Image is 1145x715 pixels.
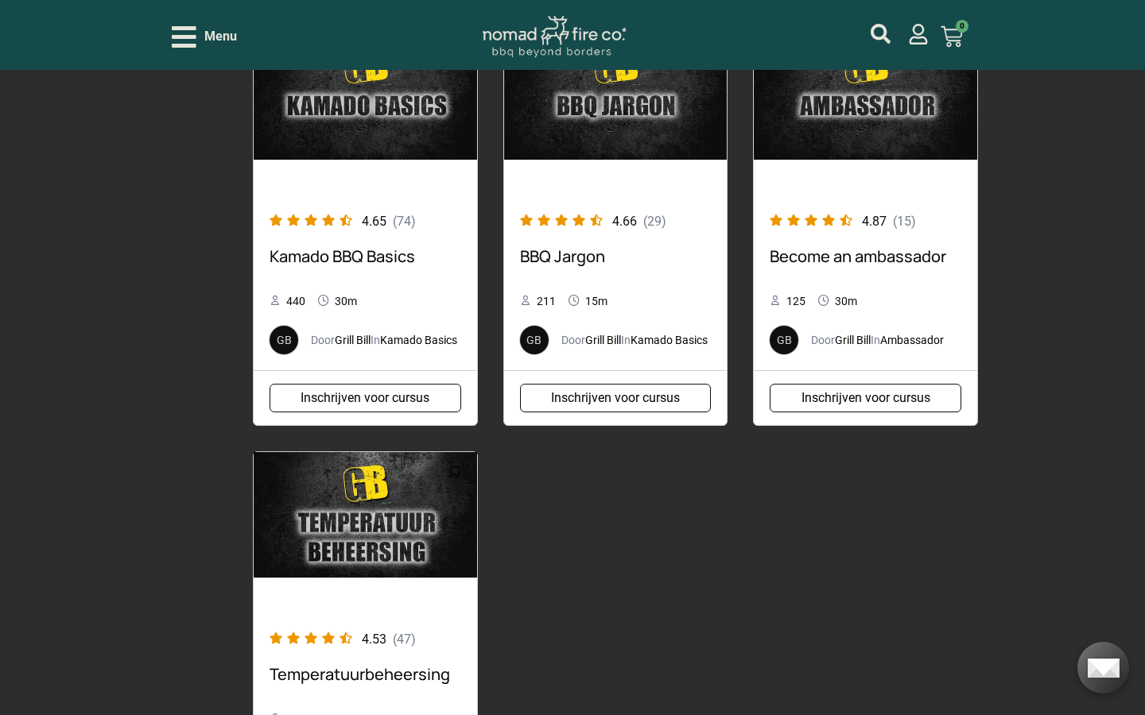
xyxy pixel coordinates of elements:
[770,326,798,354] a: GB
[612,212,637,231] div: 4.66
[172,23,237,51] div: Open/Close Menu
[270,663,450,685] a: Temperatuurbeheersing
[393,212,416,231] div: (74)
[335,295,357,307] span: 30m
[537,295,556,307] span: 211
[585,295,607,307] span: 15m
[311,331,457,349] div: Door In
[811,331,944,349] div: Door In
[335,334,371,346] a: Grill Bill
[520,244,712,269] h3: BBQ Jargon
[520,245,605,267] a: BBQ Jargon
[956,20,968,33] span: 0
[880,334,944,346] a: Ambassador
[362,630,386,649] div: 4.53
[254,34,477,160] img: Kamado BBQ Basics
[770,244,961,269] h3: Become an ambassador
[520,326,549,354] a: GB
[835,295,857,307] span: 30m
[483,16,626,58] img: Nomad Logo
[270,326,298,354] a: GB
[922,16,982,57] a: 0
[643,212,666,231] div: (29)
[504,34,728,160] img: BBQ Jargon
[204,27,237,46] span: Menu
[520,384,712,412] a: Inschrijven voor cursus
[835,334,871,346] a: Grill Bill
[270,384,461,412] a: Inschrijven voor cursus
[254,452,477,578] img: Temperatuurbeheersing
[585,334,621,346] a: Grill Bill
[893,212,916,231] div: (15)
[270,245,415,267] a: Kamado BBQ Basics
[754,34,977,160] img: Become an ambassador
[270,244,461,269] h3: Kamado BBQ Basics
[786,295,805,307] span: 125
[770,245,946,267] a: Become an ambassador
[270,662,461,687] h3: Temperatuurbeheersing
[631,334,708,346] a: Kamado Basics
[362,212,386,231] div: 4.65
[871,24,891,44] a: mijn account
[770,384,961,412] a: Inschrijven voor cursus
[286,295,305,307] span: 440
[908,24,929,44] a: mijn account
[862,212,887,231] div: 4.87
[380,334,457,346] a: Kamado Basics
[393,630,416,649] div: (47)
[561,331,708,349] div: Door In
